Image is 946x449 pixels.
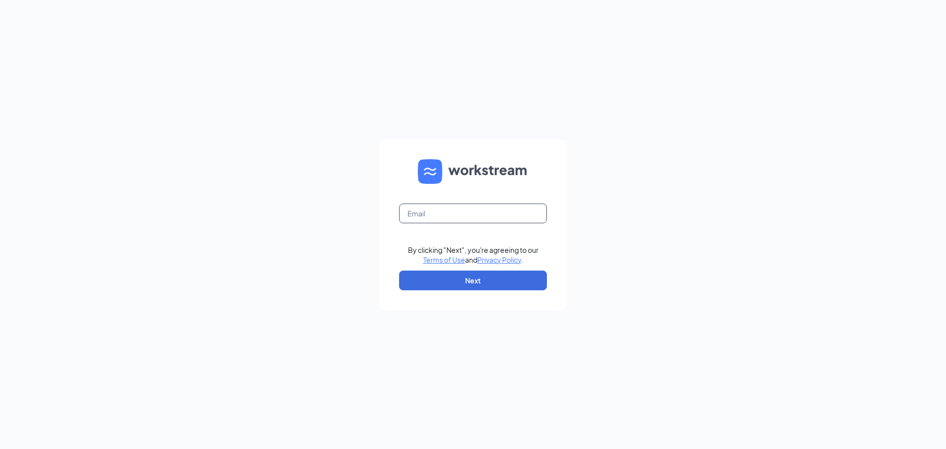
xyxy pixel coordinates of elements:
[418,159,528,184] img: WS logo and Workstream text
[408,245,539,265] div: By clicking "Next", you're agreeing to our and .
[477,255,521,264] a: Privacy Policy
[399,271,547,290] button: Next
[423,255,465,264] a: Terms of Use
[399,204,547,223] input: Email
